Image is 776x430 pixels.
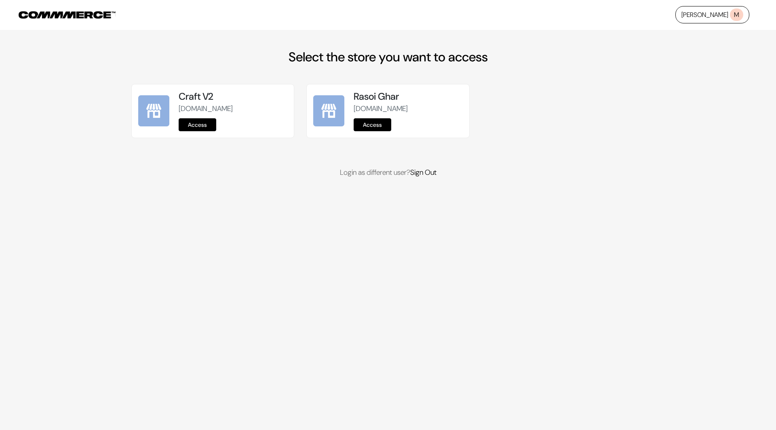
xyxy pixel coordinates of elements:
[131,49,645,65] h2: Select the store you want to access
[313,95,344,126] img: Rasoi Ghar
[354,103,462,114] p: [DOMAIN_NAME]
[179,91,287,103] h5: Craft V2
[138,95,169,126] img: Craft V2
[354,91,462,103] h5: Rasoi Ghar
[179,103,287,114] p: [DOMAIN_NAME]
[354,118,391,131] a: Access
[675,6,749,23] a: [PERSON_NAME]M
[410,168,436,177] a: Sign Out
[179,118,216,131] a: Access
[19,11,116,19] img: COMMMERCE
[730,8,743,21] span: M
[131,167,645,178] p: Login as different user?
